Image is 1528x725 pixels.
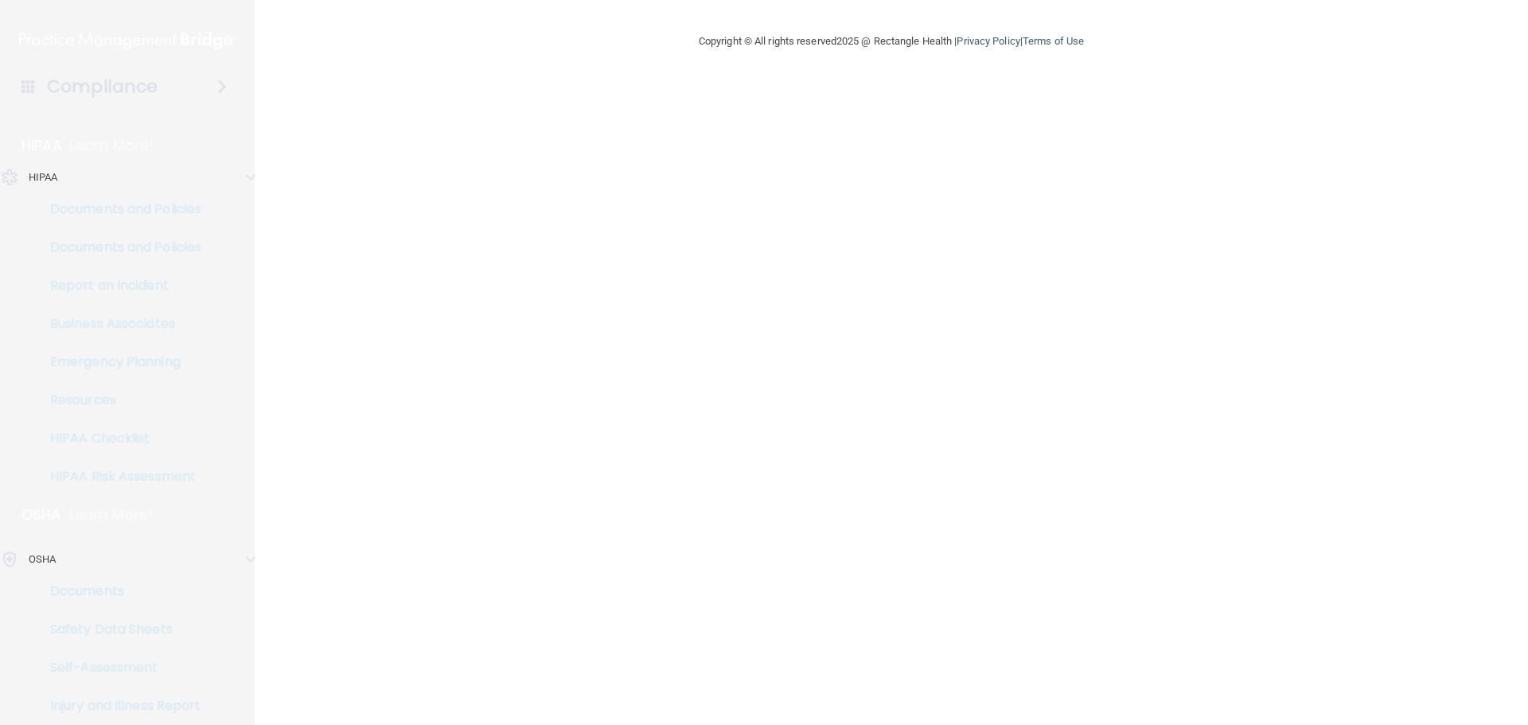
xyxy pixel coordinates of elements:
p: Report an Incident [10,278,228,294]
a: Privacy Policy [957,35,1019,47]
p: HIPAA Risk Assessment [10,469,228,485]
a: Terms of Use [1023,35,1084,47]
p: Learn More! [69,505,154,524]
p: OSHA [21,505,61,524]
p: Emergency Planning [10,354,228,370]
p: HIPAA Checklist [10,431,228,446]
img: PMB logo [19,25,236,57]
p: HIPAA [29,168,58,187]
p: Injury and Illness Report [10,698,228,714]
p: Documents [10,583,228,599]
p: Learn More! [70,136,154,155]
p: OSHA [29,550,56,569]
h4: Compliance [47,76,158,98]
p: Resources [10,392,228,408]
p: Self-Assessment [10,660,228,676]
p: Business Associates [10,316,228,332]
p: Documents and Policies [10,201,228,217]
p: Safety Data Sheets [10,622,228,637]
p: HIPAA [21,136,62,155]
div: Copyright © All rights reserved 2025 @ Rectangle Health | | [601,16,1182,67]
p: Documents and Policies [10,240,228,255]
